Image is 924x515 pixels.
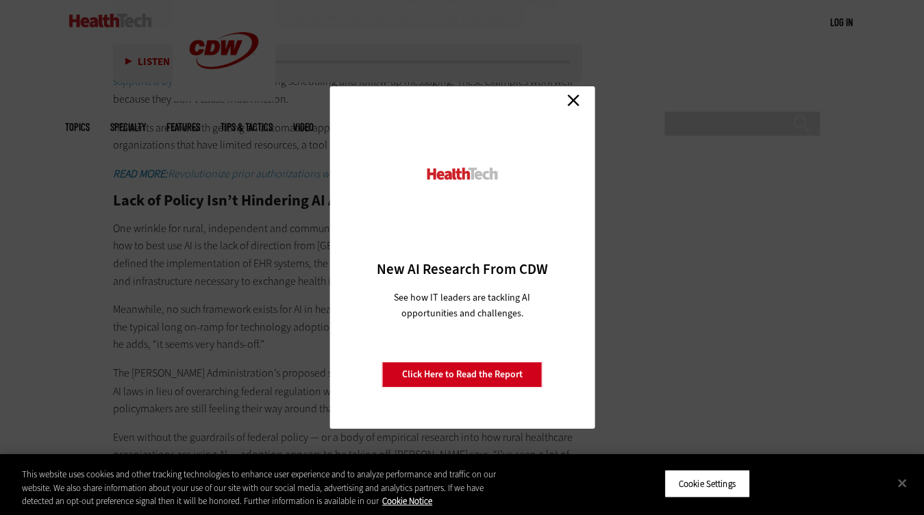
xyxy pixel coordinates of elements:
[22,468,508,508] div: This website uses cookies and other tracking technologies to enhance user experience and to analy...
[425,166,499,181] img: HealthTech_0.png
[382,362,542,388] a: Click Here to Read the Report
[353,260,571,279] h3: New AI Research From CDW
[664,469,750,498] button: Cookie Settings
[563,90,584,110] a: Close
[887,468,917,498] button: Close
[382,495,432,507] a: More information about your privacy
[377,290,547,321] p: See how IT leaders are tackling AI opportunities and challenges.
